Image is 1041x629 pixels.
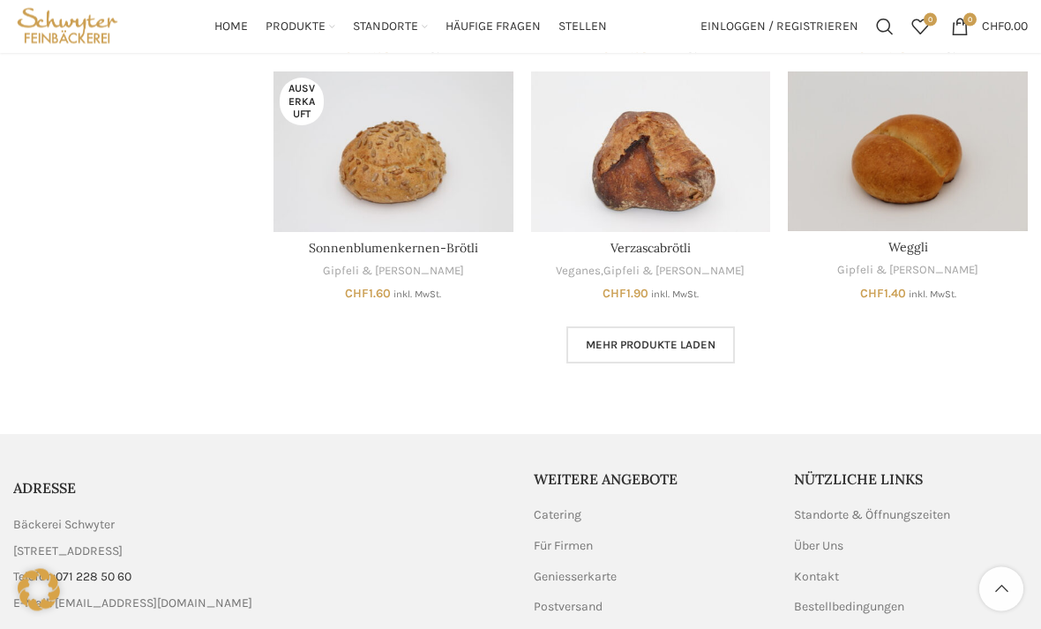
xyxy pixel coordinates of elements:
[345,41,391,56] bdi: 1.50
[13,568,507,588] a: List item link
[963,13,977,26] span: 0
[566,327,735,364] a: Mehr Produkte laden
[13,480,76,498] span: ADRESSE
[214,9,248,44] a: Home
[446,19,541,35] span: Häufige Fragen
[534,599,604,617] a: Postversand
[794,507,952,525] a: Standorte & Öffnungszeiten
[700,20,858,33] span: Einloggen / Registrieren
[794,569,841,587] a: Kontakt
[345,41,369,56] span: CHF
[534,470,768,490] h5: Weitere Angebote
[13,18,122,33] a: Site logo
[924,13,937,26] span: 0
[942,9,1037,44] a: 0 CHF0.00
[979,567,1023,611] a: Scroll to top button
[603,287,648,302] bdi: 1.90
[13,595,507,614] a: List item link
[902,9,938,44] a: 0
[860,287,884,302] span: CHF
[794,538,845,556] a: Über Uns
[13,516,115,535] span: Bäckerei Schwyter
[323,264,464,281] a: Gipfeli & [PERSON_NAME]
[586,339,715,353] span: Mehr Produkte laden
[558,19,607,35] span: Stellen
[858,41,882,56] span: CHF
[534,569,618,587] a: Geniesserkarte
[353,9,428,44] a: Standorte
[603,264,745,281] a: Gipfeli & [PERSON_NAME]
[534,538,595,556] a: Für Firmen
[558,9,607,44] a: Stellen
[534,507,583,525] a: Catering
[910,44,957,56] small: inkl. MwSt.
[13,543,123,562] span: [STREET_ADDRESS]
[794,599,906,617] a: Bestellbedingungen
[446,9,541,44] a: Häufige Fragen
[531,72,771,232] a: Verzascabrötli
[837,263,978,280] a: Gipfeli & [PERSON_NAME]
[651,44,699,56] small: inkl. MwSt.
[692,9,867,44] a: Einloggen / Registrieren
[860,287,906,302] bdi: 1.40
[603,287,626,302] span: CHF
[788,72,1028,232] a: Weggli
[345,287,369,302] span: CHF
[982,19,1028,34] bdi: 0.00
[867,9,902,44] a: Suchen
[531,264,771,281] div: ,
[556,264,601,281] a: Veganes
[393,289,441,301] small: inkl. MwSt.
[266,19,326,35] span: Produkte
[345,287,391,302] bdi: 1.60
[603,41,648,56] bdi: 1.50
[273,72,513,232] a: Sonnenblumenkernen-Brötli
[909,289,956,301] small: inkl. MwSt.
[651,289,699,301] small: inkl. MwSt.
[610,241,691,257] a: Verzascabrötli
[603,41,626,56] span: CHF
[131,9,692,44] div: Main navigation
[858,41,907,56] bdi: 2.40
[309,241,478,257] a: Sonnenblumenkernen-Brötli
[902,9,938,44] div: Meine Wunschliste
[393,44,441,56] small: inkl. MwSt.
[888,240,928,256] a: Weggli
[982,19,1004,34] span: CHF
[214,19,248,35] span: Home
[794,470,1028,490] h5: Nützliche Links
[353,19,418,35] span: Standorte
[266,9,335,44] a: Produkte
[280,79,324,125] span: Ausverkauft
